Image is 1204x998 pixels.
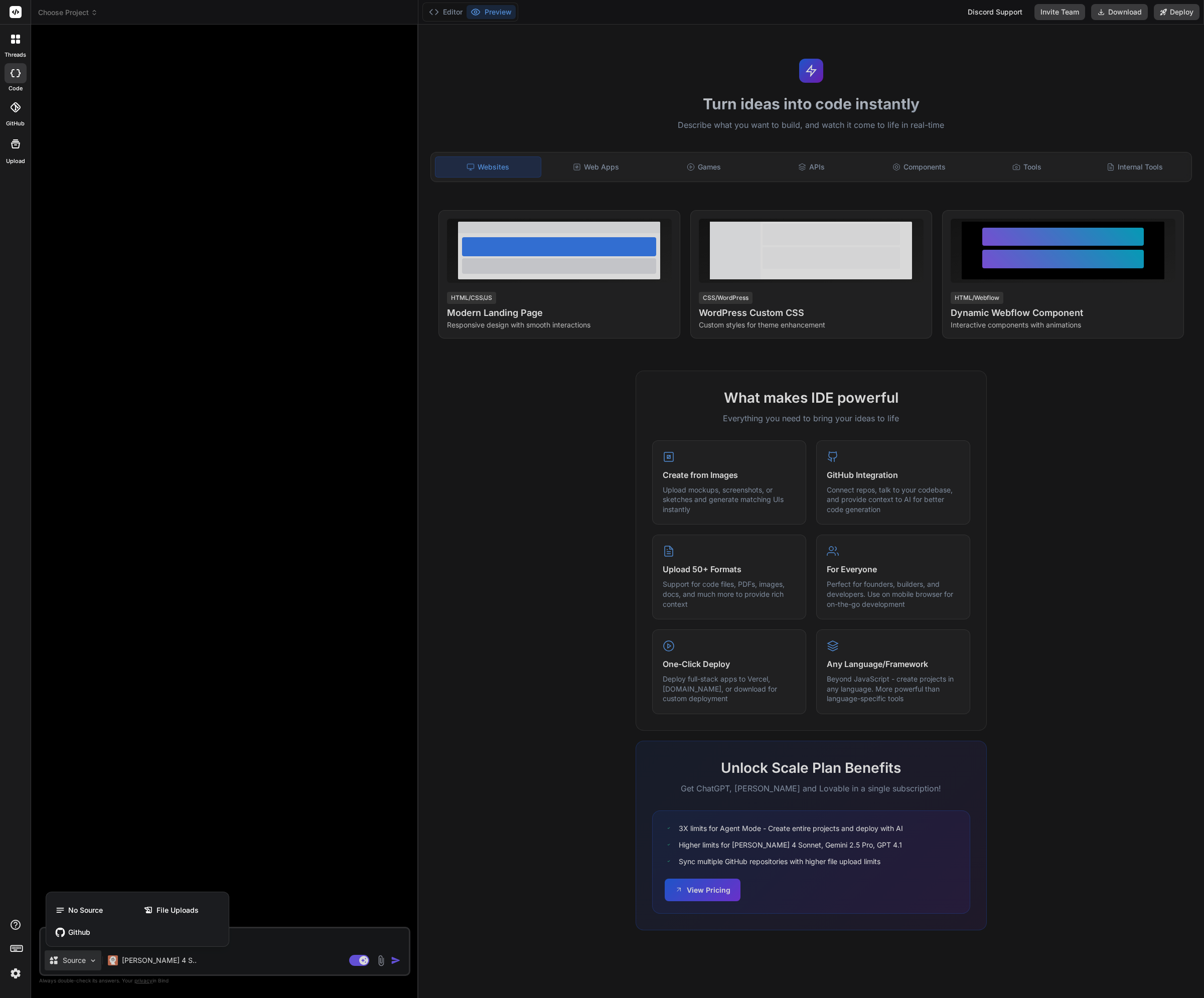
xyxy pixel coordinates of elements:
label: code [9,84,23,93]
label: GitHub [6,119,25,128]
label: Upload [6,157,25,165]
span: Github [68,927,90,937]
span: No Source [68,905,103,915]
img: settings [7,965,24,982]
span: File Uploads [157,905,199,915]
label: threads [5,51,26,59]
